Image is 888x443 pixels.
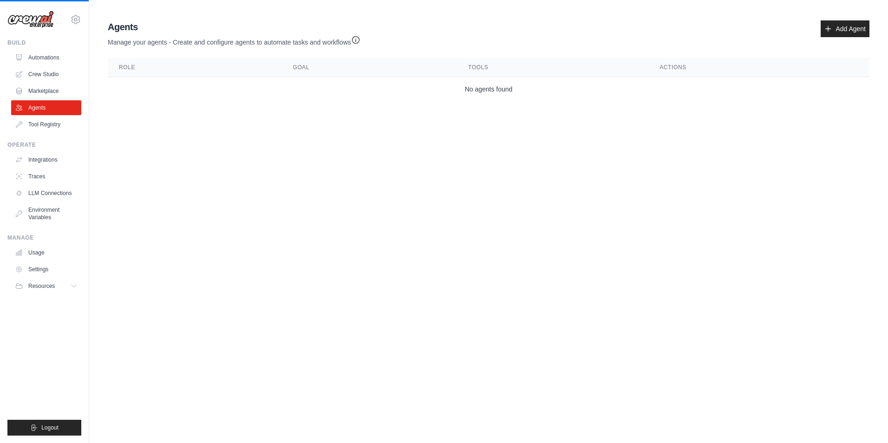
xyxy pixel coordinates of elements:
[7,234,81,241] div: Manage
[108,77,869,102] td: No agents found
[11,186,81,201] a: LLM Connections
[11,279,81,293] button: Resources
[7,141,81,149] div: Operate
[108,20,360,33] h2: Agents
[11,50,81,65] a: Automations
[11,202,81,225] a: Environment Variables
[11,262,81,277] a: Settings
[821,20,869,37] a: Add Agent
[108,33,360,47] p: Manage your agents - Create and configure agents to automate tasks and workflows
[11,84,81,98] a: Marketplace
[11,67,81,82] a: Crew Studio
[7,420,81,436] button: Logout
[7,39,81,46] div: Build
[11,245,81,260] a: Usage
[108,58,281,77] th: Role
[11,100,81,115] a: Agents
[11,117,81,132] a: Tool Registry
[11,169,81,184] a: Traces
[648,58,869,77] th: Actions
[28,282,55,290] span: Resources
[281,58,457,77] th: Goal
[7,11,54,28] img: Logo
[457,58,648,77] th: Tools
[41,424,59,431] span: Logout
[11,152,81,167] a: Integrations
